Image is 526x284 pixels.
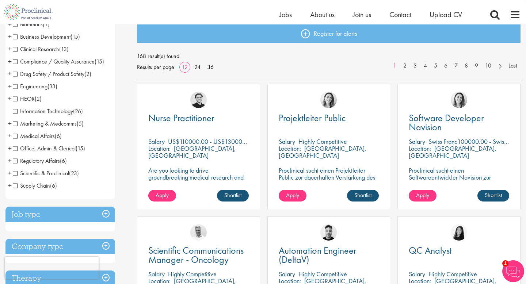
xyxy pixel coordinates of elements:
[8,31,12,42] span: +
[13,132,62,140] span: Medical Affairs
[13,70,91,78] span: Drug Safety / Product Safety
[95,58,104,65] span: (15)
[409,270,425,278] span: Salary
[279,190,306,202] a: Apply
[279,244,357,266] span: Automation Engineer (DeltaV)
[286,191,299,199] span: Apply
[279,246,379,264] a: Automation Engineer (DeltaV)
[13,33,70,41] span: Business Development
[13,58,95,65] span: Compliance / Quality Assurance
[451,92,467,108] a: Nur Ergiydiren
[148,114,249,123] a: Nurse Practitioner
[5,207,115,222] h3: Job type
[8,81,12,92] span: +
[5,239,115,254] h3: Company type
[13,157,67,165] span: Regulatory Affairs
[70,33,80,41] span: (15)
[389,10,411,19] a: Contact
[13,58,104,65] span: Compliance / Quality Assurance
[148,244,244,266] span: Scientific Communications Manager - Oncology
[389,62,400,70] a: 1
[148,137,165,146] span: Salary
[400,62,410,70] a: 2
[409,137,425,146] span: Salary
[148,112,214,124] span: Nurse Practitioner
[73,107,83,115] span: (26)
[13,120,77,127] span: Marketing & Medcomms
[13,45,69,53] span: Clinical Research
[13,145,85,152] span: Office, Admin & Clerical
[410,62,420,70] a: 3
[5,257,99,279] iframe: reCAPTCHA
[409,144,431,153] span: Location:
[279,114,379,123] a: Projektleiter Public
[409,167,509,202] p: Proclinical sucht einen Softwareentwickler Navision zur dauerhaften Verstärkung des Teams unseres...
[59,45,69,53] span: (13)
[13,95,35,103] span: HEOR
[13,107,83,115] span: Information Technology
[8,56,12,67] span: +
[148,144,171,153] span: Location:
[76,145,85,152] span: (15)
[279,144,366,160] p: [GEOGRAPHIC_DATA], [GEOGRAPHIC_DATA]
[353,10,371,19] a: Join us
[84,70,91,78] span: (2)
[416,191,429,199] span: Apply
[409,190,437,202] a: Apply
[451,62,461,70] a: 7
[156,191,169,199] span: Apply
[13,82,47,90] span: Engineering
[310,10,335,19] a: About us
[409,112,484,133] span: Software Developer Navision
[13,182,57,189] span: Supply Chain
[8,130,12,141] span: +
[298,270,347,278] p: Highly Competitive
[47,82,57,90] span: (33)
[217,190,249,202] a: Shortlist
[471,62,482,70] a: 9
[13,95,42,103] span: HEOR
[320,92,337,108] a: Nur Ergiydiren
[8,180,12,191] span: +
[190,92,207,108] img: Nico Kohlwes
[279,144,301,153] span: Location:
[420,62,431,70] a: 4
[279,10,292,19] a: Jobs
[441,62,451,70] a: 6
[8,68,12,79] span: +
[8,19,12,30] span: +
[168,270,217,278] p: Highly Competitive
[55,132,62,140] span: (6)
[8,43,12,54] span: +
[320,224,337,241] a: Dean Fisher
[461,62,472,70] a: 8
[8,118,12,129] span: +
[168,137,282,146] p: US$110000.00 - US$130000.00 per annum
[137,62,174,73] span: Results per page
[430,10,462,19] span: Upload CV
[77,120,84,127] span: (5)
[347,190,379,202] a: Shortlist
[35,95,42,103] span: (2)
[451,224,467,241] img: Numhom Sudsok
[50,182,57,189] span: (6)
[430,62,441,70] a: 5
[190,224,207,241] img: Joshua Bye
[279,270,295,278] span: Salary
[13,157,60,165] span: Regulatory Affairs
[8,93,12,104] span: +
[13,169,69,177] span: Scientific & Preclinical
[13,70,84,78] span: Drug Safety / Product Safety
[43,20,50,28] span: (1)
[298,137,347,146] p: Highly Competitive
[179,63,190,71] a: 12
[13,33,80,41] span: Business Development
[148,270,165,278] span: Salary
[205,63,216,71] a: 36
[148,167,249,202] p: Are you looking to drive groundbreaking medical research and make a real impact-join our client a...
[13,132,55,140] span: Medical Affairs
